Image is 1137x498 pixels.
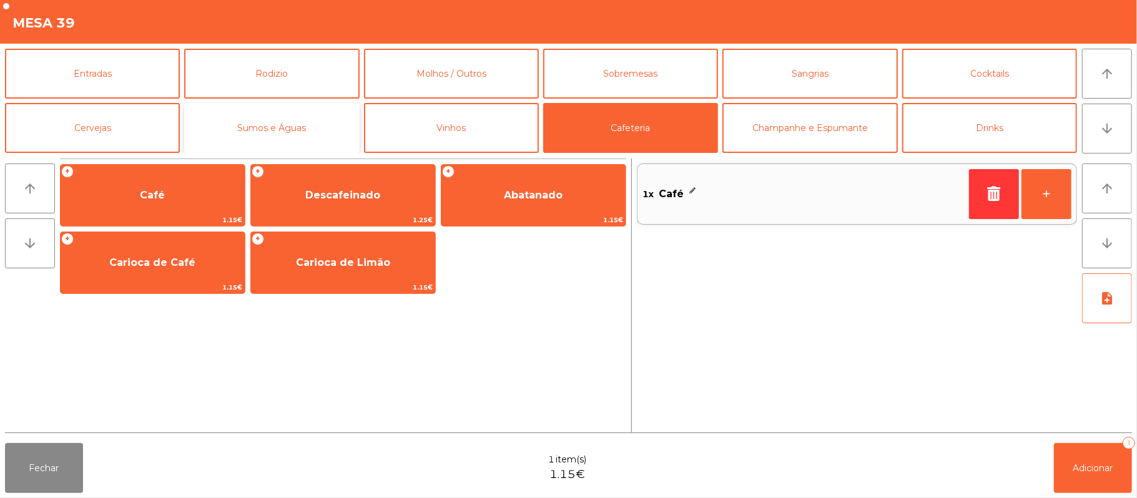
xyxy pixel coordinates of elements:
[549,466,585,483] span: 1.15€
[140,189,165,201] span: Café
[1082,104,1132,154] button: arrow_downward
[364,49,539,99] button: Molhos / Outros
[1100,181,1115,196] i: arrow_upward
[251,281,435,293] span: 1.15€
[1100,236,1115,251] i: arrow_downward
[543,103,718,153] button: Cafeteria
[722,103,897,153] button: Champanhe e Espumante
[1021,169,1071,219] button: +
[441,214,626,226] span: 1.15€
[722,49,897,99] button: Sangrias
[5,103,180,153] button: Cervejas
[1054,443,1132,493] button: Adicionar1
[5,443,83,493] button: Fechar
[902,49,1077,99] button: Cocktails
[442,165,455,178] span: +
[543,49,718,99] button: Sobremesas
[61,165,74,178] span: +
[251,214,435,226] span: 1.25€
[364,103,539,153] button: Vinhos
[61,233,74,245] span: +
[184,103,359,153] button: Sumos e Águas
[5,218,55,268] button: arrow_downward
[1100,291,1115,306] i: note_add
[61,214,245,226] span: 1.15€
[1100,121,1115,136] i: arrow_downward
[1100,66,1115,81] i: arrow_upward
[22,181,37,196] i: arrow_upward
[1082,49,1132,99] button: arrow_upward
[642,185,654,203] span: 1x
[296,256,390,268] span: Carioca de Limão
[902,103,1077,153] button: Drinks
[184,49,359,99] button: Rodizio
[1073,462,1113,474] span: Adicionar
[61,281,245,293] span: 1.15€
[659,185,684,203] span: Café
[305,189,380,201] span: Descafeinado
[252,165,264,178] span: +
[556,453,586,466] span: item(s)
[1123,437,1135,449] div: 1
[1082,218,1132,268] button: arrow_downward
[1082,273,1132,323] button: note_add
[548,453,554,466] span: 1
[22,236,37,251] i: arrow_downward
[5,49,180,99] button: Entradas
[109,256,195,268] span: Carioca de Café
[1082,164,1132,213] button: arrow_upward
[5,164,55,213] button: arrow_upward
[12,14,75,32] h4: Mesa 39
[504,189,563,201] span: Abatanado
[252,233,264,245] span: +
